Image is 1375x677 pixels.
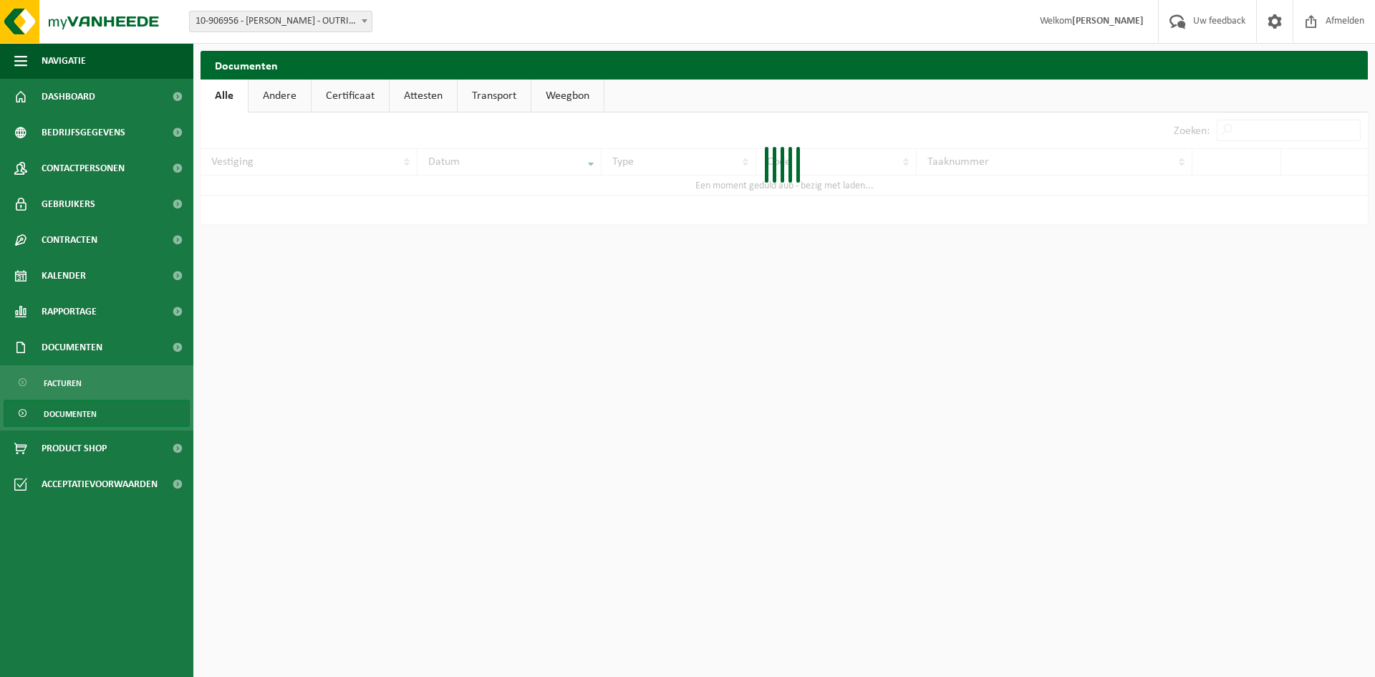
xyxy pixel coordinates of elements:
[42,150,125,186] span: Contactpersonen
[312,80,389,112] a: Certificaat
[190,11,372,32] span: 10-906956 - STEVEN MAES - OUTRIJVE
[201,80,248,112] a: Alle
[44,370,82,397] span: Facturen
[458,80,531,112] a: Transport
[249,80,311,112] a: Andere
[189,11,372,32] span: 10-906956 - STEVEN MAES - OUTRIJVE
[42,258,86,294] span: Kalender
[44,400,97,428] span: Documenten
[42,79,95,115] span: Dashboard
[4,400,190,427] a: Documenten
[42,43,86,79] span: Navigatie
[42,294,97,330] span: Rapportage
[42,330,102,365] span: Documenten
[201,51,1368,79] h2: Documenten
[42,115,125,150] span: Bedrijfsgegevens
[4,369,190,396] a: Facturen
[1072,16,1144,27] strong: [PERSON_NAME]
[531,80,604,112] a: Weegbon
[390,80,457,112] a: Attesten
[42,431,107,466] span: Product Shop
[42,466,158,502] span: Acceptatievoorwaarden
[42,186,95,222] span: Gebruikers
[42,222,97,258] span: Contracten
